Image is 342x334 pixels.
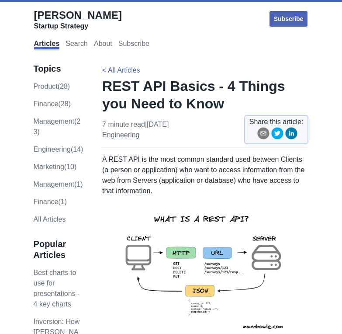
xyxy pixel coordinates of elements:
[34,146,83,153] a: engineering(14)
[34,118,81,136] a: management(23)
[34,9,122,21] span: [PERSON_NAME]
[34,216,66,223] a: All Articles
[102,154,308,196] p: A REST API is the most common standard used between Clients (a person or application) who want to...
[66,40,88,49] a: Search
[102,119,169,140] p: 7 minute read | [DATE]
[269,10,309,28] a: Subscribe
[34,9,122,31] a: [PERSON_NAME]Startup Strategy
[249,117,304,127] span: Share this article:
[34,181,83,188] a: Management(1)
[285,127,297,143] button: linkedin
[102,66,140,74] a: < All Articles
[257,127,269,143] button: email
[34,40,60,49] a: Articles
[271,127,283,143] button: twitter
[34,163,77,170] a: marketing(10)
[34,198,67,205] a: Finance(1)
[102,77,308,112] h1: REST API Basics - 4 Things you Need to Know
[34,100,71,108] a: finance(28)
[102,131,139,139] a: engineering
[34,83,70,90] a: product(28)
[118,40,149,49] a: Subscribe
[34,22,122,31] div: Startup Strategy
[34,269,80,308] a: Best charts to use for presentations - 4 key charts
[34,239,84,261] h3: Popular Articles
[34,63,84,74] h3: Topics
[94,40,112,49] a: About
